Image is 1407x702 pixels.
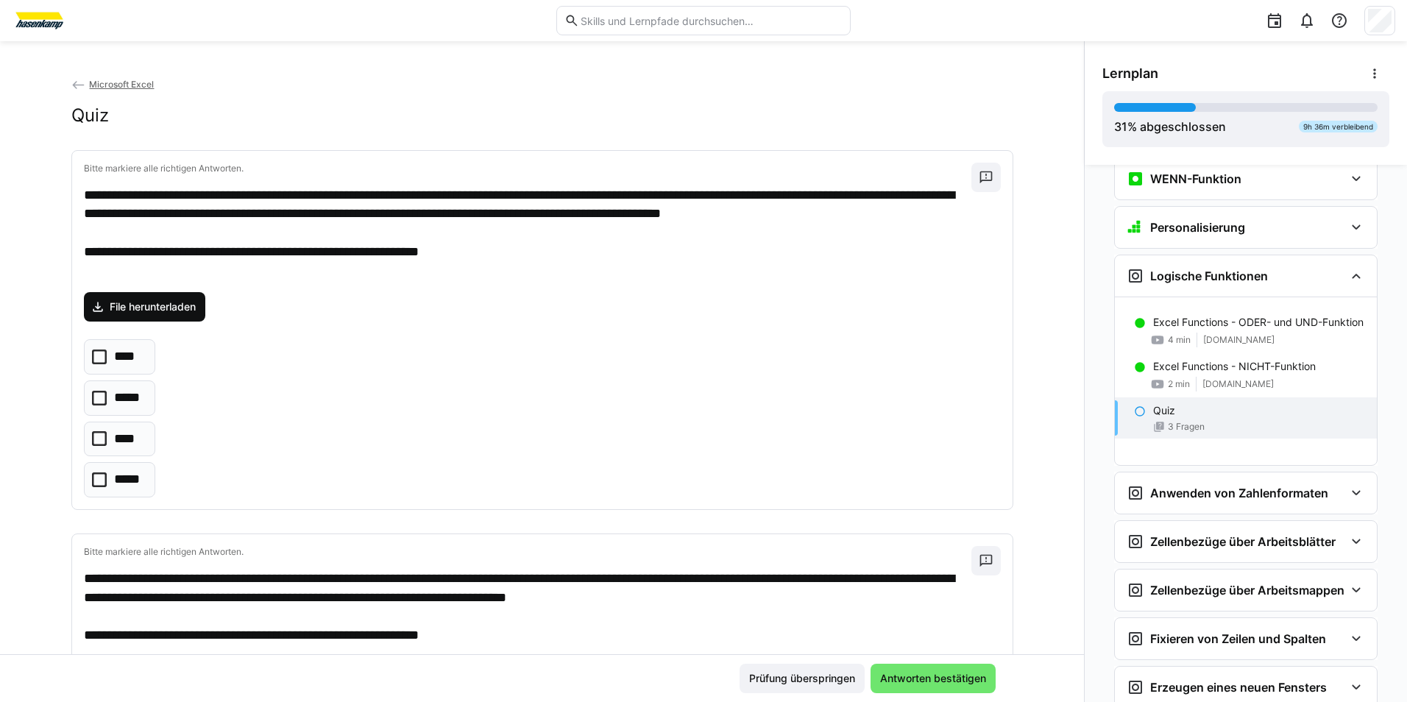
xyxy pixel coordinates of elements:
[747,671,857,686] span: Prüfung überspringen
[1150,680,1327,695] h3: Erzeugen eines neuen Fensters
[740,664,865,693] button: Prüfung überspringen
[1150,269,1268,283] h3: Logische Funktionen
[1102,65,1158,82] span: Lernplan
[1150,583,1344,598] h3: Zellenbezüge über Arbeitsmappen
[1168,334,1191,346] span: 4 min
[1153,359,1316,374] p: Excel Functions - NICHT-Funktion
[871,664,996,693] button: Antworten bestätigen
[71,79,155,90] a: Microsoft Excel
[1150,534,1336,549] h3: Zellenbezüge über Arbeitsblätter
[1203,334,1275,346] span: [DOMAIN_NAME]
[1114,119,1127,134] span: 31
[1168,421,1205,433] span: 3 Fragen
[878,671,988,686] span: Antworten bestätigen
[579,14,843,27] input: Skills und Lernpfade durchsuchen…
[89,79,154,90] span: Microsoft Excel
[1150,220,1245,235] h3: Personalisierung
[1150,486,1328,500] h3: Anwenden von Zahlenformaten
[71,104,109,127] h2: Quiz
[1114,118,1226,135] div: % abgeschlossen
[1150,171,1241,186] h3: WENN-Funktion
[1150,631,1326,646] h3: Fixieren von Zeilen und Spalten
[1168,378,1190,390] span: 2 min
[1153,403,1175,418] p: Quiz
[1153,315,1364,330] p: Excel Functions - ODER- und UND-Funktion
[84,546,971,558] p: Bitte markiere alle richtigen Antworten.
[1299,121,1378,132] div: 9h 36m verbleibend
[107,299,198,314] span: File herunterladen
[84,292,206,322] a: File herunterladen
[84,163,971,174] p: Bitte markiere alle richtigen Antworten.
[1202,378,1274,390] span: [DOMAIN_NAME]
